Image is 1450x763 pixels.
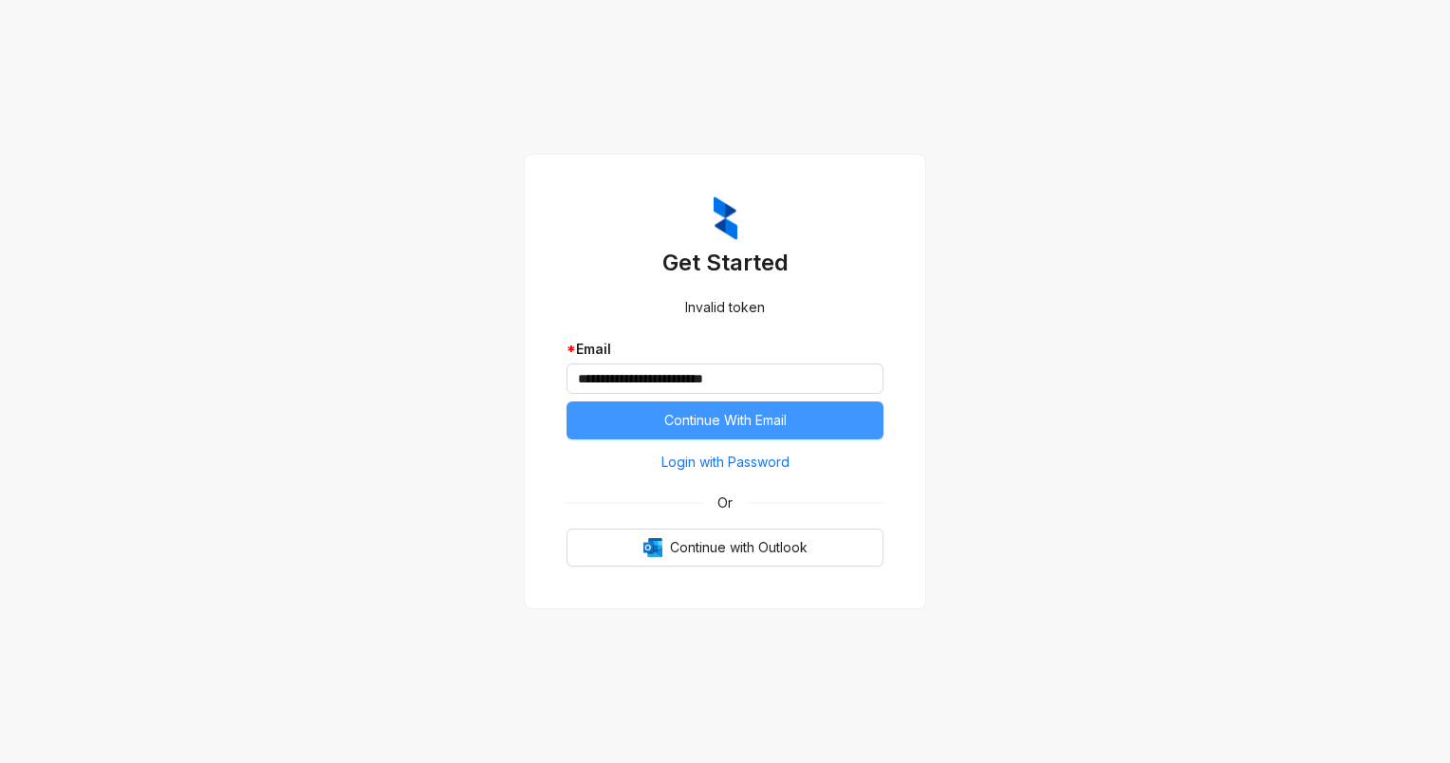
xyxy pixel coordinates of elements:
button: OutlookContinue with Outlook [567,529,883,567]
button: Login with Password [567,447,883,477]
h3: Get Started [567,248,883,278]
span: Login with Password [661,452,790,473]
button: Continue With Email [567,401,883,439]
img: Outlook [643,538,662,557]
span: Or [704,493,746,513]
span: Continue with Outlook [670,537,808,558]
img: ZumaIcon [714,196,737,240]
div: Invalid token [567,297,883,318]
span: Continue With Email [664,410,787,431]
div: Email [567,339,883,360]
